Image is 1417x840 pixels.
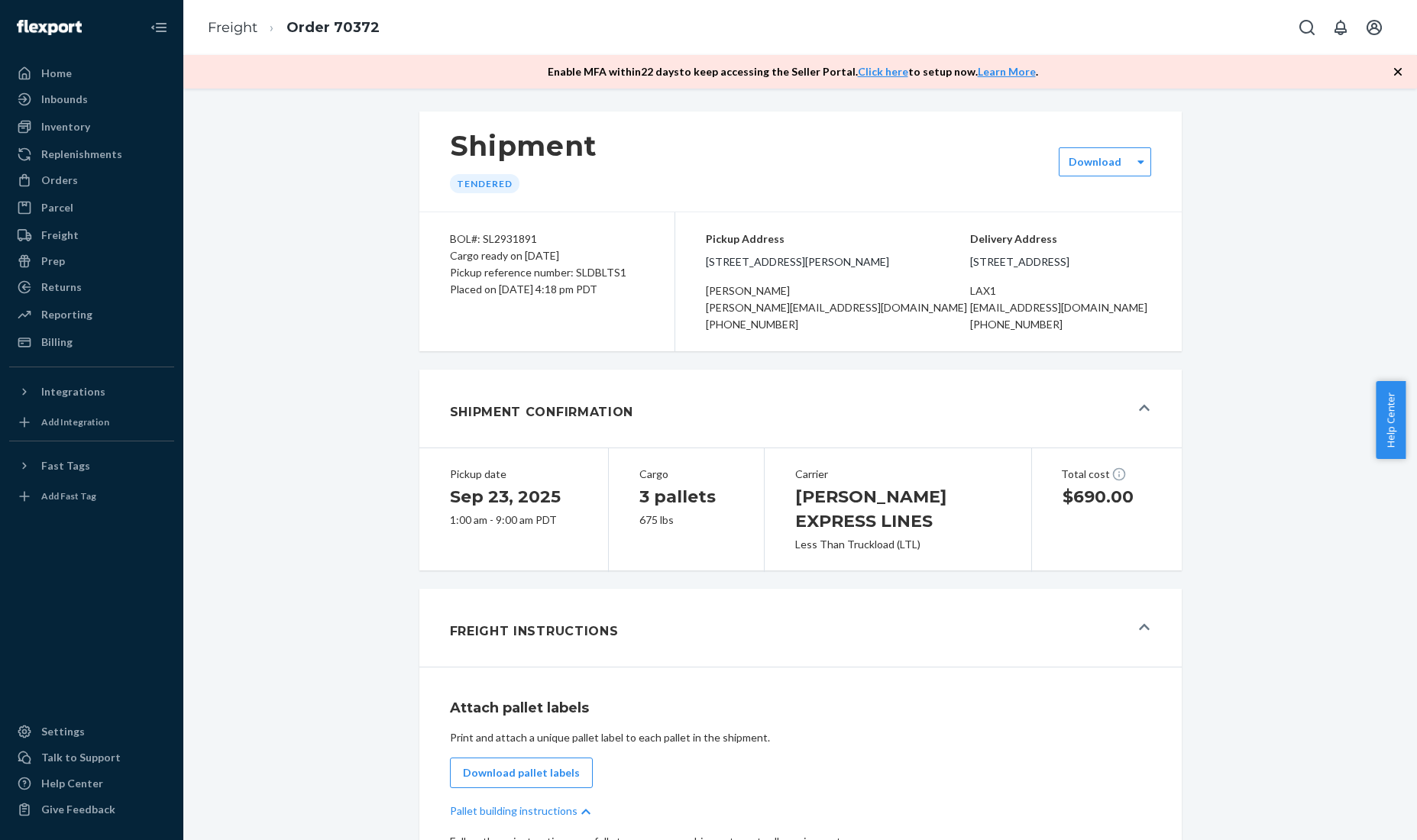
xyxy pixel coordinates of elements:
[795,467,1000,482] div: Carrier
[1320,794,1402,832] iframe: Opens a widget where you can chat to one of our agents
[419,370,1182,447] button: Shipment Confirmation
[9,115,174,139] a: Inventory
[9,223,174,247] a: Freight
[41,66,72,81] div: Home
[978,65,1036,78] a: Learn More
[858,65,908,78] a: Click here
[450,281,644,298] div: Placed on [DATE] 4:18 pm PDT
[41,228,79,243] div: Freight
[41,279,82,295] div: Returns
[144,12,174,43] button: Close Navigation
[450,247,644,264] div: Cargo ready on [DATE]
[970,283,1151,299] div: LAX1
[795,537,1000,552] div: Less Than Truckload (LTL)
[9,302,174,327] a: Reporting
[9,87,174,111] a: Inbounds
[639,486,716,507] span: 3 pallets
[41,254,65,269] div: Prep
[9,168,174,192] a: Orders
[41,147,122,162] div: Replenishments
[9,380,174,404] button: Integrations
[450,485,578,509] h1: Sep 23, 2025
[450,231,644,247] div: BOL#: SL2931891
[208,19,257,36] a: Freight
[9,484,174,509] a: Add Fast Tag
[17,20,82,35] img: Flexport logo
[41,750,121,765] div: Talk to Support
[970,299,1151,316] div: [EMAIL_ADDRESS][DOMAIN_NAME]
[970,254,1151,270] span: [STREET_ADDRESS]
[1325,12,1356,43] button: Open notifications
[41,307,92,322] div: Reporting
[450,698,1151,718] h1: Attach pallet labels
[9,454,174,478] button: Fast Tags
[450,622,619,641] h1: Freight Instructions
[450,174,519,193] div: Tendered
[706,231,971,247] p: Pickup Address
[286,19,380,36] a: Order 70372
[450,467,578,482] div: Pickup date
[41,92,88,107] div: Inbounds
[1292,12,1322,43] button: Open Search Box
[41,776,103,791] div: Help Center
[706,283,971,299] div: [PERSON_NAME]
[41,119,90,134] div: Inventory
[9,249,174,273] a: Prep
[41,200,73,215] div: Parcel
[1061,467,1153,482] div: Total cost
[450,758,593,788] button: Download pallet labels
[450,512,578,528] div: 1:00 am - 9:00 am PDT
[1359,12,1390,43] button: Open account menu
[9,195,174,220] a: Parcel
[970,231,1151,247] p: Delivery Address
[9,797,174,822] button: Give Feedback
[196,5,392,50] ol: breadcrumbs
[41,724,85,739] div: Settings
[41,334,73,350] div: Billing
[706,299,971,316] div: [PERSON_NAME][EMAIL_ADDRESS][DOMAIN_NAME]
[9,771,174,796] a: Help Center
[450,130,597,162] h1: Shipment
[639,467,733,482] div: Cargo
[1069,154,1121,170] div: Download
[450,403,634,422] h1: Shipment Confirmation
[639,512,733,528] div: 675 lbs
[970,316,1151,333] div: [PHONE_NUMBER]
[795,485,1000,534] h1: [PERSON_NAME] EXPRESS LINES
[41,384,105,399] div: Integrations
[450,788,1151,834] div: Pallet building instructions
[419,589,1182,667] button: Freight Instructions
[450,730,1151,745] div: Print and attach a unique pallet label to each pallet in the shipment.
[1376,381,1406,459] button: Help Center
[41,415,109,428] div: Add Integration
[41,173,78,188] div: Orders
[9,745,174,770] button: Talk to Support
[706,316,971,333] div: [PHONE_NUMBER]
[548,64,1038,79] p: Enable MFA within 22 days to keep accessing the Seller Portal. to setup now. .
[9,330,174,354] a: Billing
[9,275,174,299] a: Returns
[9,719,174,744] a: Settings
[41,802,115,817] div: Give Feedback
[41,458,90,473] div: Fast Tags
[706,254,971,270] span: [STREET_ADDRESS][PERSON_NAME]
[1063,485,1151,509] h1: $690.00
[9,61,174,86] a: Home
[41,489,96,502] div: Add Fast Tag
[9,410,174,435] a: Add Integration
[9,142,174,166] a: Replenishments
[450,264,644,281] div: Pickup reference number: SLDBLTS1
